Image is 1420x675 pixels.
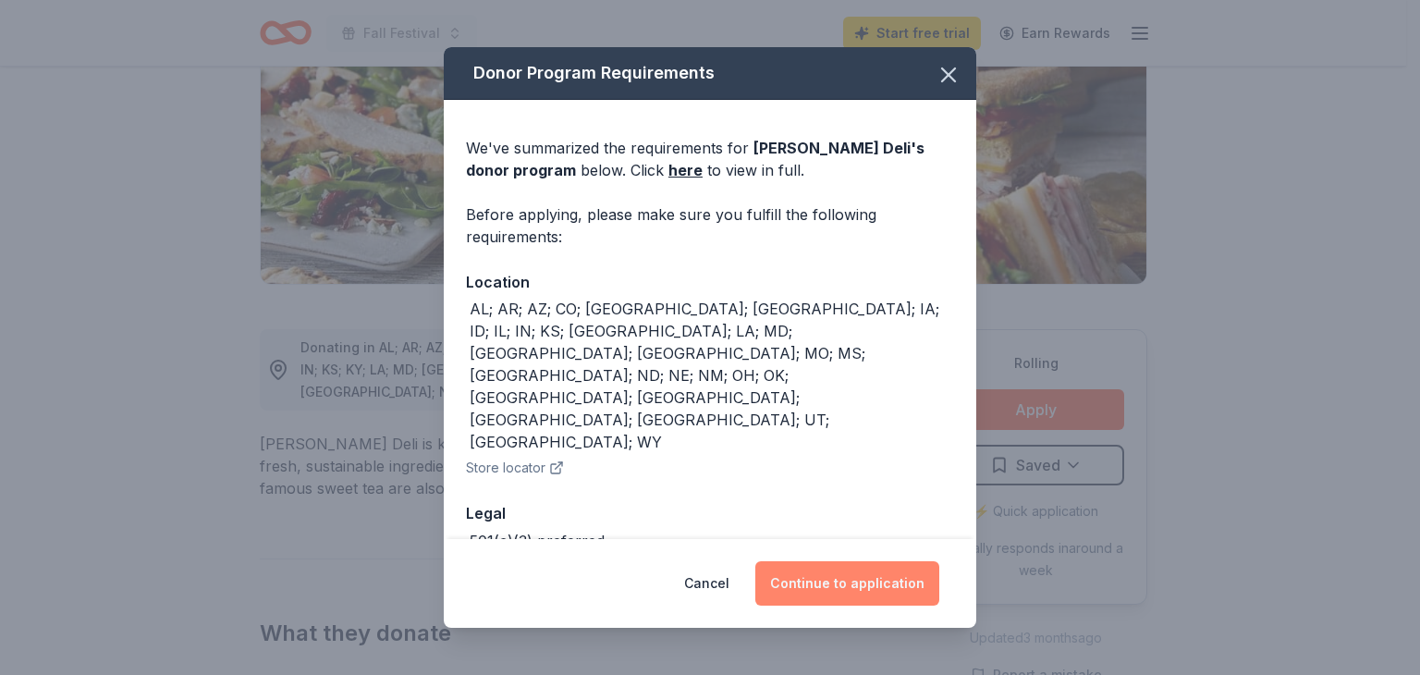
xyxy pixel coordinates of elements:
div: 501(c)(3) preferred [470,530,605,552]
button: Cancel [684,561,729,606]
div: Before applying, please make sure you fulfill the following requirements: [466,203,954,248]
div: Location [466,270,954,294]
a: here [668,159,703,181]
button: Continue to application [755,561,939,606]
div: We've summarized the requirements for below. Click to view in full. [466,137,954,181]
button: Store locator [466,457,564,479]
div: Donor Program Requirements [444,47,976,100]
div: Legal [466,501,954,525]
div: AL; AR; AZ; CO; [GEOGRAPHIC_DATA]; [GEOGRAPHIC_DATA]; IA; ID; IL; IN; KS; [GEOGRAPHIC_DATA]; LA; ... [470,298,954,453]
